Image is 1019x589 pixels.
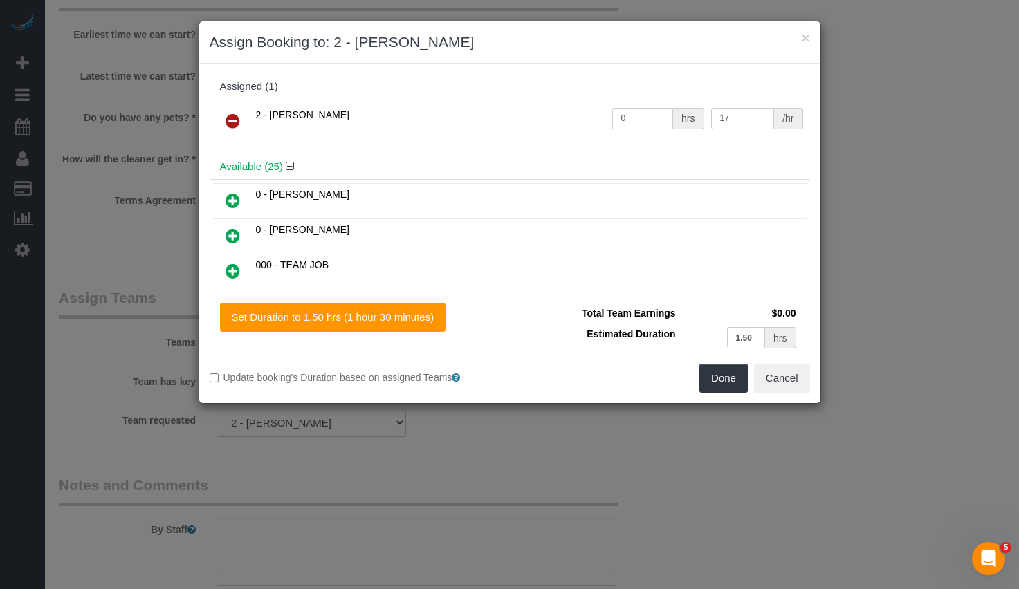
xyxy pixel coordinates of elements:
span: 5 [1000,542,1011,553]
td: Total Team Earnings [520,303,679,324]
span: 2 - [PERSON_NAME] [256,109,349,120]
input: Update booking's Duration based on assigned Teams [210,373,219,382]
button: Set Duration to 1.50 hrs (1 hour 30 minutes) [220,303,446,332]
h4: Available (25) [220,161,800,173]
button: × [801,30,809,45]
div: hrs [765,327,796,348]
iframe: Intercom live chat [972,542,1005,575]
button: Cancel [754,364,810,393]
div: /hr [774,108,802,129]
div: hrs [673,108,704,129]
div: Assigned (1) [220,81,800,93]
h3: Assign Booking to: 2 - [PERSON_NAME] [210,32,810,53]
td: $0.00 [679,303,800,324]
button: Done [699,364,748,393]
span: 0 - [PERSON_NAME] [256,189,349,200]
span: Estimated Duration [587,328,675,339]
span: 0 - [PERSON_NAME] [256,224,349,235]
span: 000 - TEAM JOB [256,259,329,270]
label: Update booking's Duration based on assigned Teams [210,371,499,384]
